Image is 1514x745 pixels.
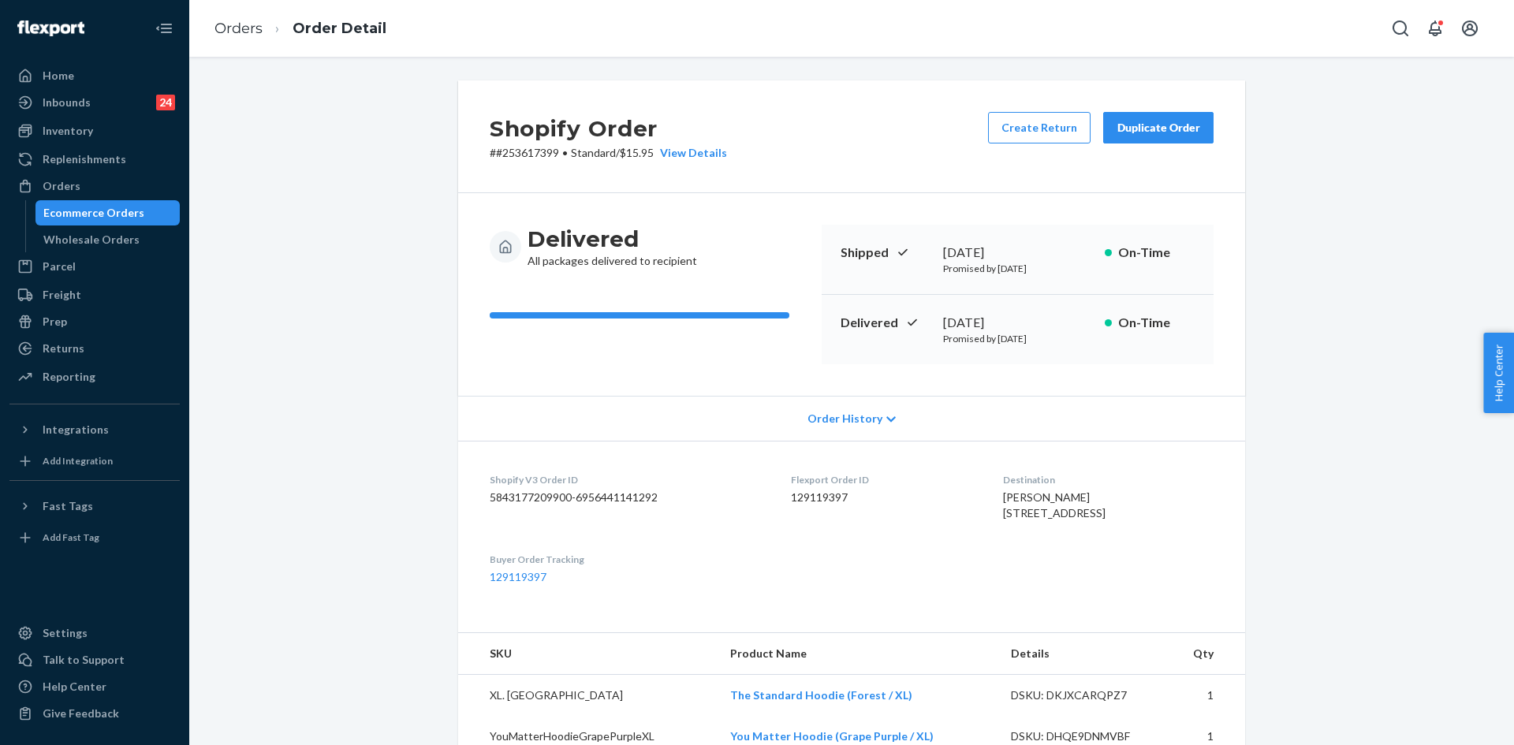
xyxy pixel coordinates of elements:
button: Open account menu [1454,13,1486,44]
div: 24 [156,95,175,110]
div: [DATE] [943,244,1092,262]
a: Replenishments [9,147,180,172]
p: On-Time [1118,314,1195,332]
h2: Shopify Order [490,112,727,145]
button: Close Navigation [148,13,180,44]
td: XL. [GEOGRAPHIC_DATA] [458,675,718,717]
a: Inventory [9,118,180,143]
a: Orders [214,20,263,37]
h3: Delivered [528,225,697,253]
div: Help Center [43,679,106,695]
dt: Buyer Order Tracking [490,553,766,566]
a: Freight [9,282,180,307]
div: Add Fast Tag [43,531,99,544]
div: Integrations [43,422,109,438]
a: Ecommerce Orders [35,200,181,225]
a: Parcel [9,254,180,279]
div: Returns [43,341,84,356]
th: SKU [458,633,718,675]
div: [DATE] [943,314,1092,332]
a: Help Center [9,674,180,699]
p: Promised by [DATE] [943,332,1092,345]
button: Give Feedback [9,701,180,726]
p: Shipped [841,244,930,262]
div: DSKU: DKJXCARQPZ7 [1011,687,1159,703]
button: Open notifications [1419,13,1451,44]
th: Product Name [718,633,998,675]
div: Fast Tags [43,498,93,514]
div: Inventory [43,123,93,139]
button: Help Center [1483,333,1514,413]
a: Orders [9,173,180,199]
button: View Details [654,145,727,161]
a: Add Integration [9,449,180,474]
div: Freight [43,287,81,303]
div: Inbounds [43,95,91,110]
span: • [562,146,568,159]
span: Order History [807,411,882,427]
div: Home [43,68,74,84]
div: Orders [43,178,80,194]
p: On-Time [1118,244,1195,262]
a: The Standard Hoodie (Forest / XL) [730,688,912,702]
button: Duplicate Order [1103,112,1214,143]
div: All packages delivered to recipient [528,225,697,269]
div: Reporting [43,369,95,385]
div: Replenishments [43,151,126,167]
a: 129119397 [490,570,546,583]
a: Add Fast Tag [9,525,180,550]
div: Talk to Support [43,652,125,668]
div: DSKU: DHQE9DNMVBF [1011,728,1159,744]
p: # #253617399 / $15.95 [490,145,727,161]
dd: 5843177209900-6956441141292 [490,490,766,505]
a: Returns [9,336,180,361]
div: Parcel [43,259,76,274]
dt: Flexport Order ID [791,473,977,486]
th: Qty [1171,633,1245,675]
p: Delivered [841,314,930,332]
dt: Shopify V3 Order ID [490,473,766,486]
ol: breadcrumbs [202,6,399,52]
a: You Matter Hoodie (Grape Purple / XL) [730,729,934,743]
td: 1 [1171,675,1245,717]
button: Create Return [988,112,1091,143]
div: Wholesale Orders [43,232,140,248]
th: Details [998,633,1172,675]
dd: 129119397 [791,490,977,505]
span: Standard [571,146,616,159]
button: Open Search Box [1385,13,1416,44]
span: [PERSON_NAME] [STREET_ADDRESS] [1003,490,1106,520]
div: Ecommerce Orders [43,205,144,221]
dt: Destination [1003,473,1214,486]
a: Talk to Support [9,647,180,672]
a: Home [9,63,180,88]
p: Promised by [DATE] [943,262,1092,275]
div: Settings [43,625,88,641]
button: Fast Tags [9,494,180,519]
div: Give Feedback [43,706,119,721]
a: Reporting [9,364,180,389]
a: Settings [9,620,180,646]
a: Prep [9,309,180,334]
div: Prep [43,314,67,330]
a: Wholesale Orders [35,227,181,252]
a: Inbounds24 [9,90,180,115]
img: Flexport logo [17,20,84,36]
div: Duplicate Order [1117,120,1200,136]
a: Order Detail [293,20,386,37]
div: Add Integration [43,454,113,467]
button: Integrations [9,417,180,442]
